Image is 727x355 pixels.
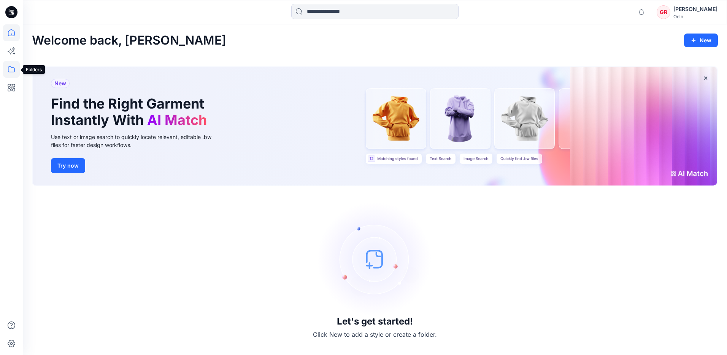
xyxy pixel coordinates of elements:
[54,79,66,88] span: New
[657,5,670,19] div: GR
[673,5,717,14] div: [PERSON_NAME]
[313,330,437,339] p: Click New to add a style or create a folder.
[51,133,222,149] div: Use text or image search to quickly locate relevant, editable .bw files for faster design workflows.
[318,202,432,316] img: empty-state-image.svg
[51,158,85,173] button: Try now
[51,96,211,128] h1: Find the Right Garment Instantly With
[337,316,413,327] h3: Let's get started!
[147,112,207,128] span: AI Match
[32,34,226,48] h2: Welcome back, [PERSON_NAME]
[684,34,718,47] button: New
[673,14,717,19] div: Odlo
